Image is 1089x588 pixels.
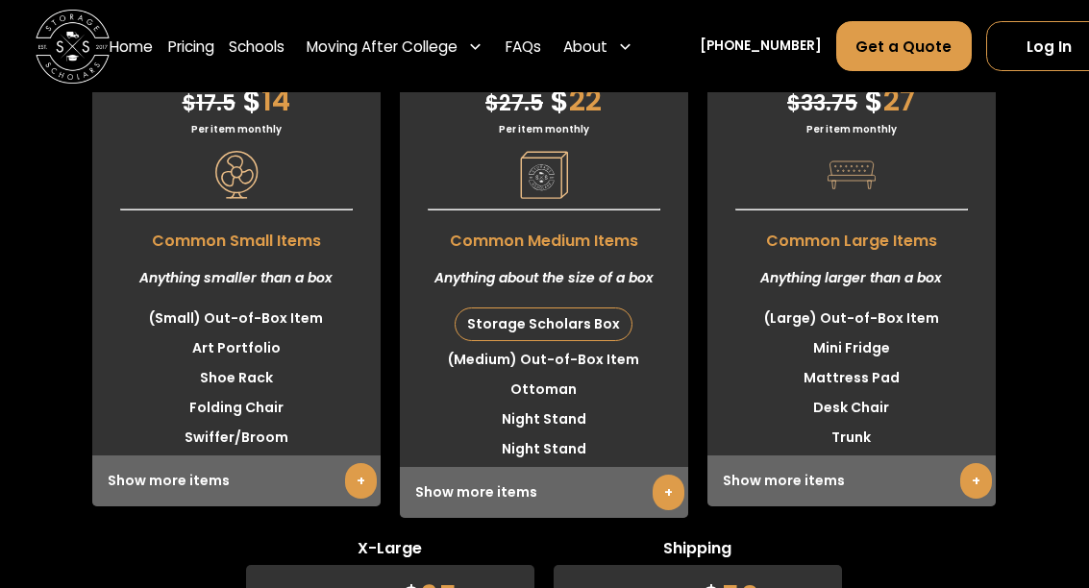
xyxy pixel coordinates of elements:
[864,80,883,121] span: $
[485,88,543,118] span: 27.5
[707,423,996,453] li: Trunk
[456,308,631,340] div: Storage Scholars Box
[828,151,876,199] img: Pricing Category Icon
[960,463,992,499] a: +
[400,467,688,518] div: Show more items
[92,122,381,136] div: Per item monthly
[653,475,684,510] a: +
[400,404,688,434] li: Night Stand
[400,122,688,136] div: Per item monthly
[554,537,842,565] span: Shipping
[556,20,640,72] div: About
[36,10,110,84] img: Storage Scholars main logo
[520,151,568,199] img: Pricing Category Icon
[110,20,153,72] a: Home
[707,220,996,253] span: Common Large Items
[92,363,381,393] li: Shoe Rack
[92,393,381,423] li: Folding Chair
[550,80,569,121] span: $
[400,220,688,253] span: Common Medium Items
[700,37,822,56] a: [PHONE_NUMBER]
[707,393,996,423] li: Desk Chair
[400,345,688,375] li: (Medium) Out-of-Box Item
[212,151,260,199] img: Pricing Category Icon
[299,20,490,72] div: Moving After College
[168,20,214,72] a: Pricing
[707,122,996,136] div: Per item monthly
[92,304,381,333] li: (Small) Out-of-Box Item
[563,35,607,57] div: About
[836,21,971,71] a: Get a Quote
[36,10,110,84] a: home
[707,333,996,363] li: Mini Fridge
[707,69,996,122] div: 27
[707,304,996,333] li: (Large) Out-of-Box Item
[485,88,499,118] span: $
[92,423,381,453] li: Swiffer/Broom
[400,69,688,122] div: 22
[307,35,458,57] div: Moving After College
[92,333,381,363] li: Art Portfolio
[242,80,261,121] span: $
[787,88,801,118] span: $
[92,455,381,506] div: Show more items
[345,463,377,499] a: +
[400,375,688,404] li: Ottoman
[506,20,541,72] a: FAQs
[707,363,996,393] li: Mattress Pad
[707,253,996,304] div: Anything larger than a box
[400,434,688,464] li: Night Stand
[707,455,996,506] div: Show more items
[183,88,235,118] span: 17.5
[400,253,688,304] div: Anything about the size of a box
[183,88,196,118] span: $
[246,537,534,565] span: X-Large
[229,20,285,72] a: Schools
[92,253,381,304] div: Anything smaller than a box
[787,88,857,118] span: 33.75
[92,220,381,253] span: Common Small Items
[92,69,381,122] div: 14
